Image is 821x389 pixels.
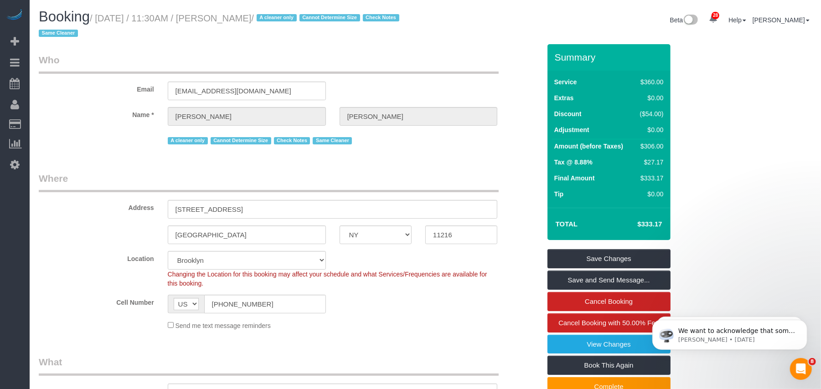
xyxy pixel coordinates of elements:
[636,158,664,167] div: $27.17
[636,142,664,151] div: $306.00
[39,13,402,39] small: / [DATE] / 11:30AM / [PERSON_NAME]
[40,35,157,43] p: Message from Ellie, sent 3d ago
[363,14,399,21] span: Check Notes
[32,82,161,94] label: Email
[340,107,498,126] input: Last Name
[547,249,671,268] a: Save Changes
[712,12,719,19] span: 28
[639,301,821,364] iframe: Intercom notifications message
[168,225,326,244] input: City
[636,174,664,183] div: $333.17
[610,220,662,228] h4: $333.17
[32,107,161,119] label: Name *
[425,225,497,244] input: Zip Code
[39,355,499,376] legend: What
[299,14,360,21] span: Cannot Determine Size
[558,319,659,327] span: Cancel Booking with 50.00% Fee
[554,109,582,118] label: Discount
[168,137,208,144] span: A cleaner only
[176,322,271,329] span: Send me text message reminders
[636,189,664,199] div: $0.00
[204,295,326,313] input: Cell Number
[554,189,564,199] label: Tip
[168,82,326,100] input: Email
[547,292,671,311] a: Cancel Booking
[40,26,157,151] span: We want to acknowledge that some users may be experiencing lag or slower performance in our softw...
[556,220,578,228] strong: Total
[636,125,664,134] div: $0.00
[636,77,664,87] div: $360.00
[313,137,352,144] span: Same Cleaner
[39,30,78,37] span: Same Cleaner
[547,356,671,375] a: Book This Again
[211,137,271,144] span: Cannot Determine Size
[728,16,746,24] a: Help
[32,295,161,307] label: Cell Number
[274,137,310,144] span: Check Notes
[554,93,574,102] label: Extras
[5,9,24,22] img: Automaid Logo
[555,52,666,62] h3: Summary
[257,14,297,21] span: A cleaner only
[168,271,487,287] span: Changing the Location for this booking may affect your schedule and what Services/Frequencies are...
[547,313,671,333] a: Cancel Booking with 50.00% Fee
[32,200,161,212] label: Address
[790,358,812,380] iframe: Intercom live chat
[554,142,623,151] label: Amount (before Taxes)
[547,335,671,354] a: View Changes
[39,53,499,74] legend: Who
[554,158,593,167] label: Tax @ 8.88%
[683,15,698,26] img: New interface
[39,172,499,192] legend: Where
[670,16,698,24] a: Beta
[547,271,671,290] a: Save and Send Message...
[554,125,589,134] label: Adjustment
[554,77,577,87] label: Service
[554,174,595,183] label: Final Amount
[39,9,90,25] span: Booking
[636,93,664,102] div: $0.00
[753,16,810,24] a: [PERSON_NAME]
[168,107,326,126] input: First Name
[809,358,816,365] span: 8
[704,9,722,29] a: 28
[32,251,161,263] label: Location
[636,109,664,118] div: ($54.00)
